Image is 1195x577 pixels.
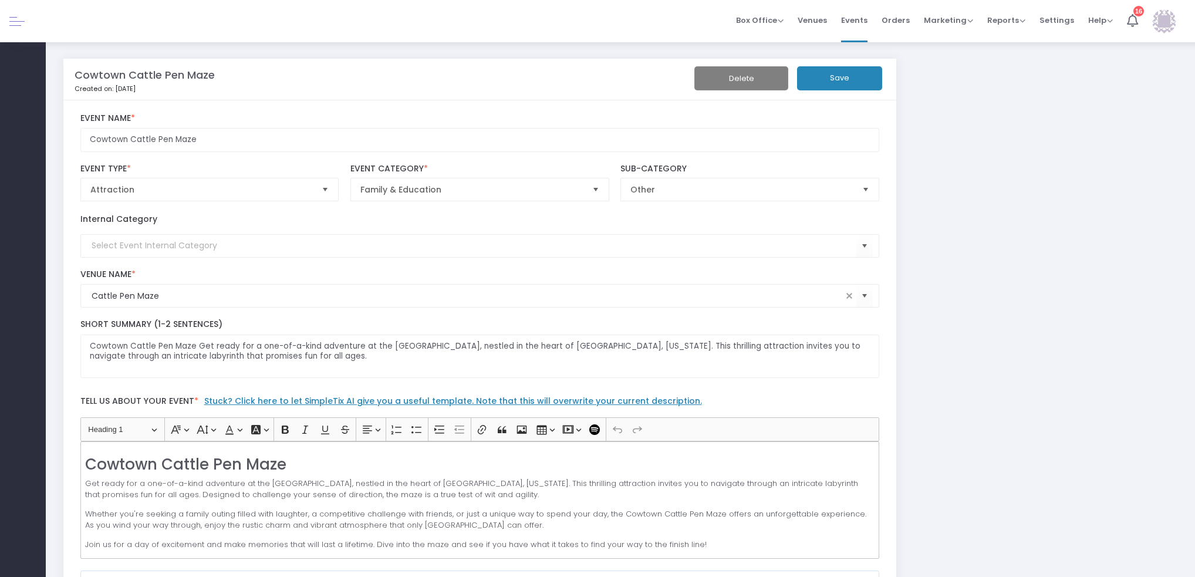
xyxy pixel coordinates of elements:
[80,269,879,280] label: Venue Name
[90,184,313,195] span: Attraction
[85,478,874,501] p: Get ready for a one-of-a-kind adventure at the [GEOGRAPHIC_DATA], nestled in the heart of [GEOGRA...
[80,441,879,559] div: Rich Text Editor, main
[798,5,827,35] span: Venues
[92,239,856,252] input: Select Event Internal Category
[80,113,879,124] label: Event Name
[85,508,874,531] p: Whether you're seeking a family outing filled with laughter, a competitive challenge with friends...
[75,84,615,94] p: Created on: [DATE]
[882,5,910,35] span: Orders
[856,234,873,258] button: Select
[317,178,333,201] button: Select
[80,164,339,174] label: Event Type
[92,290,842,302] input: Select Venue
[75,390,885,417] label: Tell us about your event
[85,539,874,551] p: Join us for a day of excitement and make memories that will last a lifetime. Dive into the maze a...
[80,417,879,441] div: Editor toolbar
[588,178,604,201] button: Select
[858,178,874,201] button: Select
[80,213,157,225] label: Internal Category
[350,164,609,174] label: Event Category
[736,15,784,26] span: Box Office
[797,66,882,90] button: Save
[987,15,1025,26] span: Reports
[204,395,702,407] a: Stuck? Click here to let SimpleTix AI give you a useful template. Note that this will overwrite y...
[924,15,973,26] span: Marketing
[841,5,867,35] span: Events
[75,67,215,83] m-panel-title: Cowtown Cattle Pen Maze
[1088,15,1113,26] span: Help
[620,164,879,174] label: Sub-Category
[360,184,583,195] span: Family & Education
[88,423,149,437] span: Heading 1
[80,318,222,330] span: Short Summary (1-2 Sentences)
[80,128,879,152] input: Enter Event Name
[1039,5,1074,35] span: Settings
[842,289,856,303] span: clear
[694,66,788,90] button: Delete
[1133,6,1144,16] div: 16
[856,284,873,308] button: Select
[85,455,874,474] h2: Cowtown Cattle Pen Maze
[83,420,162,438] button: Heading 1
[630,184,853,195] span: Other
